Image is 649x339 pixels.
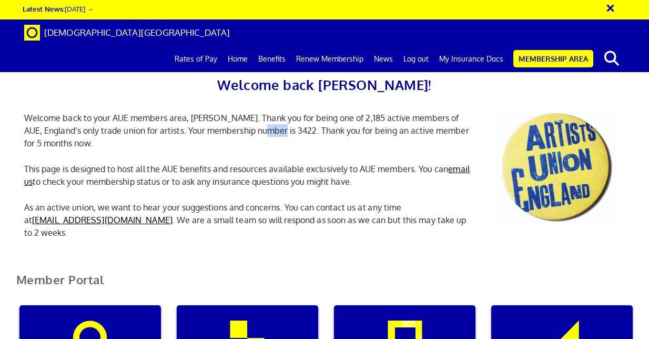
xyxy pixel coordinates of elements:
p: As an active union, we want to hear your suggestions and concerns. You can contact us at any time... [16,201,479,239]
a: Latest News:[DATE] → [23,4,94,13]
h2: Welcome back [PERSON_NAME]! [16,74,633,96]
a: Log out [398,46,434,72]
span: [DEMOGRAPHIC_DATA][GEOGRAPHIC_DATA] [44,27,230,38]
strong: Latest News: [23,4,65,13]
button: search [595,47,627,69]
a: Renew Membership [291,46,369,72]
p: Welcome back to your AUE members area, [PERSON_NAME]. Thank you for being one of 2,185 active mem... [16,112,479,149]
a: [EMAIL_ADDRESS][DOMAIN_NAME] [32,215,173,225]
a: Benefits [253,46,291,72]
a: email us [24,164,470,187]
a: Home [222,46,253,72]
a: Rates of Pay [169,46,222,72]
a: Brand [DEMOGRAPHIC_DATA][GEOGRAPHIC_DATA] [16,19,238,46]
h2: Member Portal [8,273,641,299]
a: My Insurance Docs [434,46,509,72]
p: This page is designed to host all the AUE benefits and resources available exclusively to AUE mem... [16,163,479,188]
a: Membership Area [513,50,593,67]
a: News [369,46,398,72]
